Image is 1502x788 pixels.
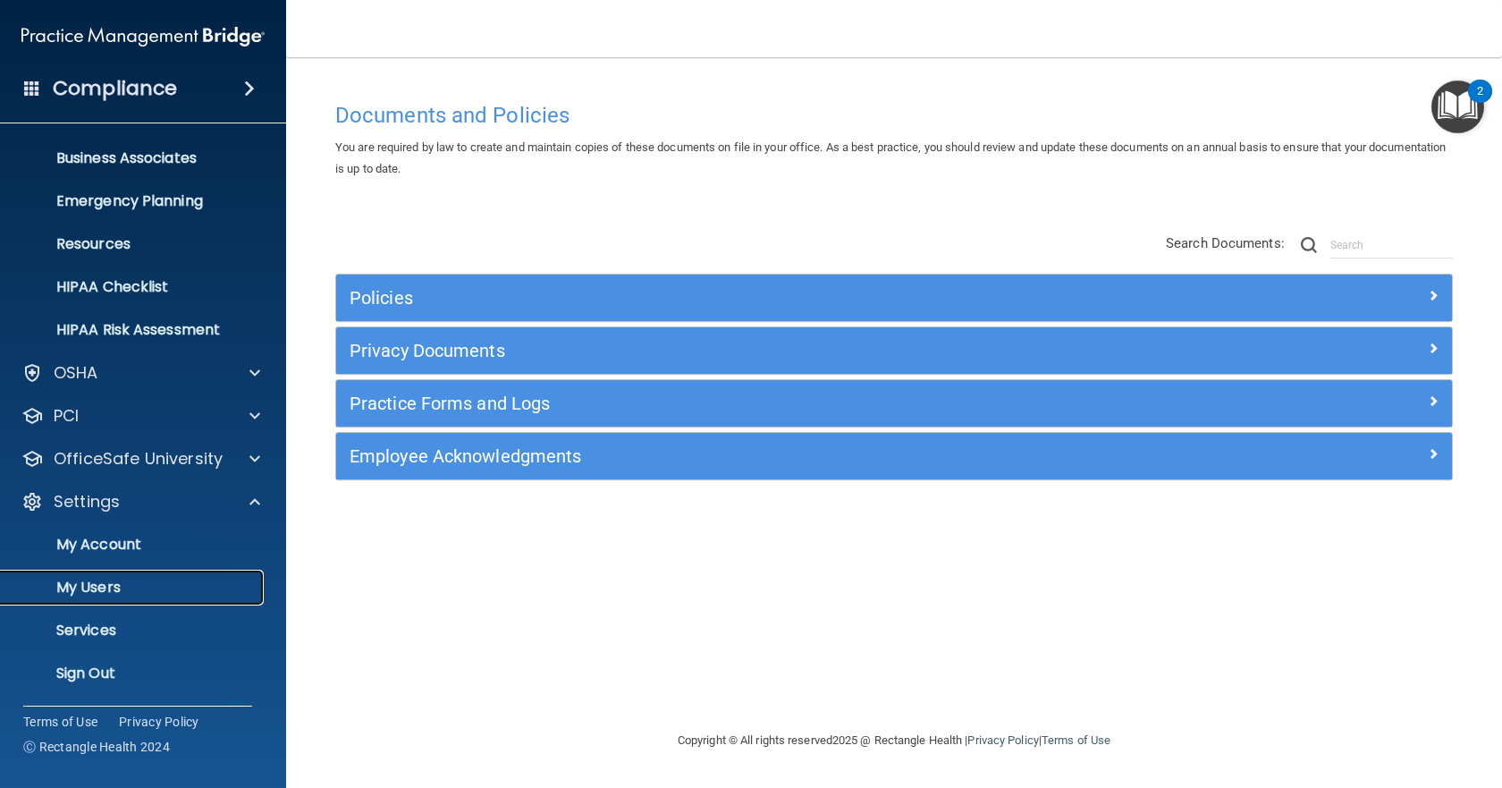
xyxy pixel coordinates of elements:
p: PCI [54,405,79,427]
a: Privacy Policy [119,713,199,731]
h5: Practice Forms and Logs [350,394,1160,413]
span: You are required by law to create and maintain copies of these documents on file in your office. ... [335,140,1446,175]
p: Sign Out [12,665,256,682]
p: Resources [12,235,256,253]
div: 2 [1477,91,1483,114]
a: Terms of Use [23,713,97,731]
p: Settings [54,491,120,513]
a: Terms of Use [1042,733,1110,747]
a: Practice Forms and Logs [350,389,1439,418]
p: My Users [12,579,256,597]
p: OfficeSafe University [54,448,223,470]
h4: Compliance [53,76,177,101]
input: Search [1330,232,1453,258]
p: My Account [12,536,256,554]
p: Business Associates [12,149,256,167]
a: Privacy Policy [967,733,1038,747]
p: OSHA [54,362,98,384]
span: Search Documents: [1166,235,1285,251]
p: Services [12,622,256,640]
a: PCI [21,405,260,427]
a: Settings [21,491,260,513]
a: Policies [350,284,1439,312]
h5: Employee Acknowledgments [350,446,1160,466]
p: HIPAA Risk Assessment [12,321,256,339]
h5: Policies [350,288,1160,308]
p: HIPAA Checklist [12,278,256,296]
span: Ⓒ Rectangle Health 2024 [23,738,170,756]
img: PMB logo [21,19,265,55]
button: Open Resource Center, 2 new notifications [1431,80,1484,133]
p: Emergency Planning [12,192,256,210]
a: Privacy Documents [350,336,1439,365]
a: OSHA [21,362,260,384]
h5: Privacy Documents [350,341,1160,360]
a: Employee Acknowledgments [350,442,1439,470]
h4: Documents and Policies [335,104,1453,127]
img: ic-search.3b580494.png [1301,237,1317,253]
a: OfficeSafe University [21,448,260,470]
div: Copyright © All rights reserved 2025 @ Rectangle Health | | [568,712,1220,769]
